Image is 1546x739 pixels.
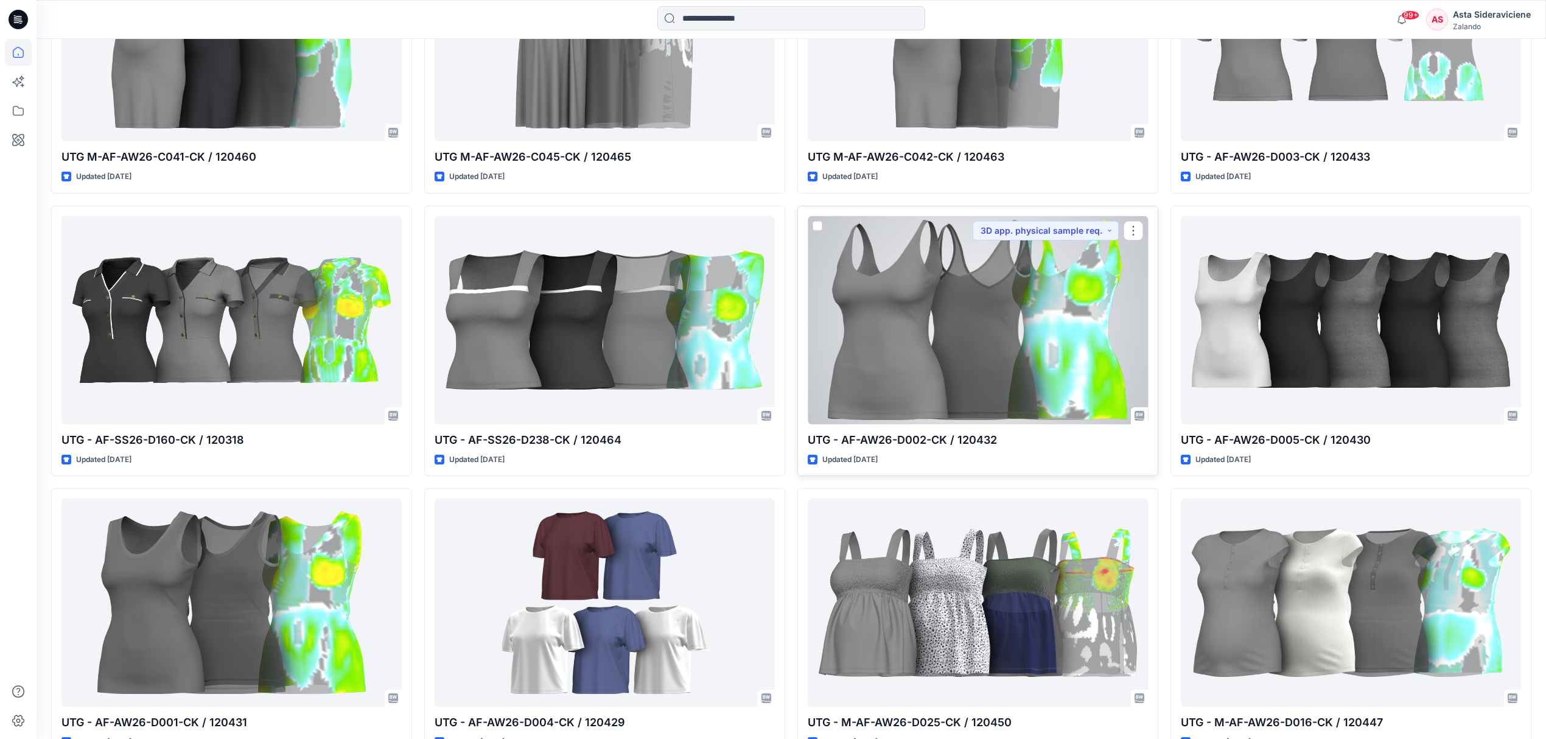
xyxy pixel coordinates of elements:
[808,149,1148,166] p: UTG M-AF-AW26-C042-CK / 120463
[822,170,878,183] p: Updated [DATE]
[1181,432,1521,449] p: UTG - AF-AW26-D005-CK / 120430
[449,454,505,466] p: Updated [DATE]
[435,149,775,166] p: UTG M-AF-AW26-C045-CK / 120465
[61,432,402,449] p: UTG - AF-SS26-D160-CK / 120318
[61,216,402,424] a: UTG - AF-SS26-D160-CK / 120318
[76,170,131,183] p: Updated [DATE]
[435,714,775,731] p: UTG - AF-AW26-D004-CK / 120429
[1181,499,1521,707] a: UTG - M-AF-AW26-D016-CK / 120447
[808,499,1148,707] a: UTG - M-AF-AW26-D025-CK / 120450
[1195,454,1251,466] p: Updated [DATE]
[1181,216,1521,424] a: UTG - AF-AW26-D005-CK / 120430
[1453,7,1531,22] div: Asta Sideraviciene
[61,149,402,166] p: UTG M-AF-AW26-C041-CK / 120460
[449,170,505,183] p: Updated [DATE]
[1426,9,1448,30] div: AS
[76,454,131,466] p: Updated [DATE]
[1181,714,1521,731] p: UTG - M-AF-AW26-D016-CK / 120447
[822,454,878,466] p: Updated [DATE]
[1195,170,1251,183] p: Updated [DATE]
[808,714,1148,731] p: UTG - M-AF-AW26-D025-CK / 120450
[435,499,775,707] a: UTG - AF-AW26-D004-CK / 120429
[61,714,402,731] p: UTG - AF-AW26-D001-CK / 120431
[435,432,775,449] p: UTG - AF-SS26-D238-CK / 120464
[1181,149,1521,166] p: UTG - AF-AW26-D003-CK / 120433
[808,216,1148,424] a: UTG - AF-AW26-D002-CK / 120432
[1401,10,1419,20] span: 99+
[1453,22,1531,31] div: Zalando
[435,216,775,424] a: UTG - AF-SS26-D238-CK / 120464
[61,499,402,707] a: UTG - AF-AW26-D001-CK / 120431
[808,432,1148,449] p: UTG - AF-AW26-D002-CK / 120432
